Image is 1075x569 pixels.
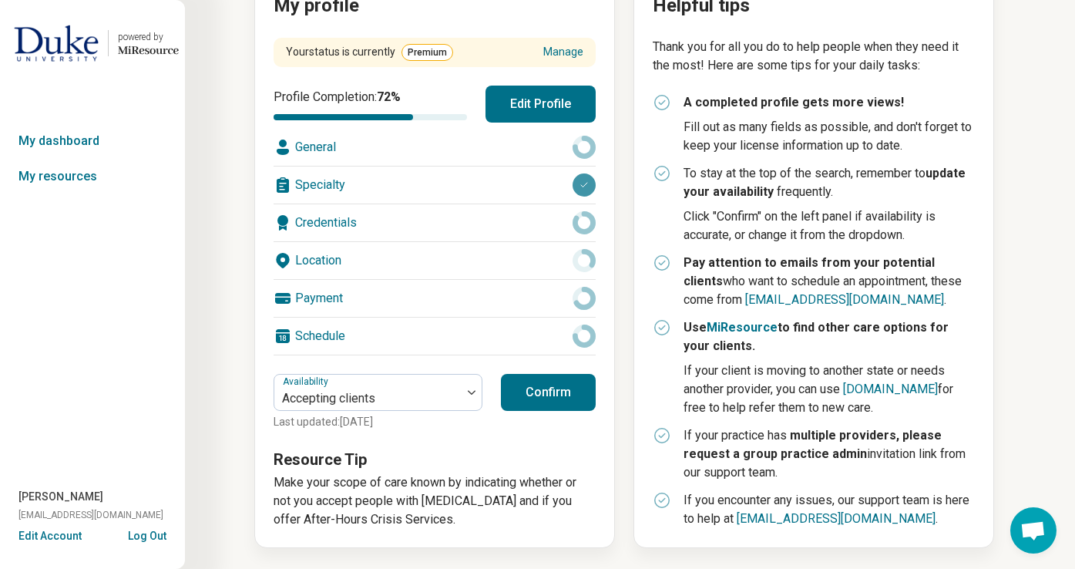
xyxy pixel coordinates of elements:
button: Edit Profile [485,86,596,123]
p: To stay at the top of the search, remember to frequently. [684,164,975,201]
div: Credentials [274,204,596,241]
div: Payment [274,280,596,317]
a: [EMAIL_ADDRESS][DOMAIN_NAME] [737,511,936,526]
span: [PERSON_NAME] [18,489,103,505]
button: Edit Account [18,528,82,544]
strong: Pay attention to emails from your potential clients [684,255,935,288]
a: [DOMAIN_NAME] [843,382,938,396]
div: Open chat [1010,507,1057,554]
div: powered by [118,30,179,44]
button: Log Out [128,528,166,540]
span: 72 % [377,89,401,104]
p: Last updated: [DATE] [274,414,482,430]
h3: Resource Tip [274,449,596,470]
button: Confirm [501,374,596,411]
span: [EMAIL_ADDRESS][DOMAIN_NAME] [18,508,163,522]
p: Fill out as many fields as possible, and don't forget to keep your license information up to date. [684,118,975,155]
p: Make your scope of care known by indicating whether or not you accept people with [MEDICAL_DATA] ... [274,473,596,529]
span: Premium [401,44,453,61]
p: If you encounter any issues, our support team is here to help at . [684,491,975,528]
p: If your practice has invitation link from our support team. [684,426,975,482]
a: Duke Universitypowered by [6,25,179,62]
p: Thank you for all you do to help people when they need it the most! Here are some tips for your d... [653,38,975,75]
div: Specialty [274,167,596,204]
div: General [274,129,596,166]
div: Schedule [274,318,596,355]
div: Your status is currently [286,44,453,61]
strong: Use to find other care options for your clients. [684,320,949,353]
strong: multiple providers, please request a group practice admin [684,428,942,461]
p: If your client is moving to another state or needs another provider, you can use for free to help... [684,362,975,417]
a: [EMAIL_ADDRESS][DOMAIN_NAME] [745,292,944,307]
strong: update your availability [684,166,966,199]
label: Availability [283,376,331,387]
a: Manage [543,44,583,60]
img: Duke University [14,25,99,62]
strong: A completed profile gets more views! [684,95,904,109]
p: Click "Confirm" on the left panel if availability is accurate, or change it from the dropdown. [684,207,975,244]
p: who want to schedule an appointment, these come from . [684,254,975,309]
a: MiResource [707,320,778,335]
div: Location [274,242,596,279]
div: Profile Completion: [274,88,467,120]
